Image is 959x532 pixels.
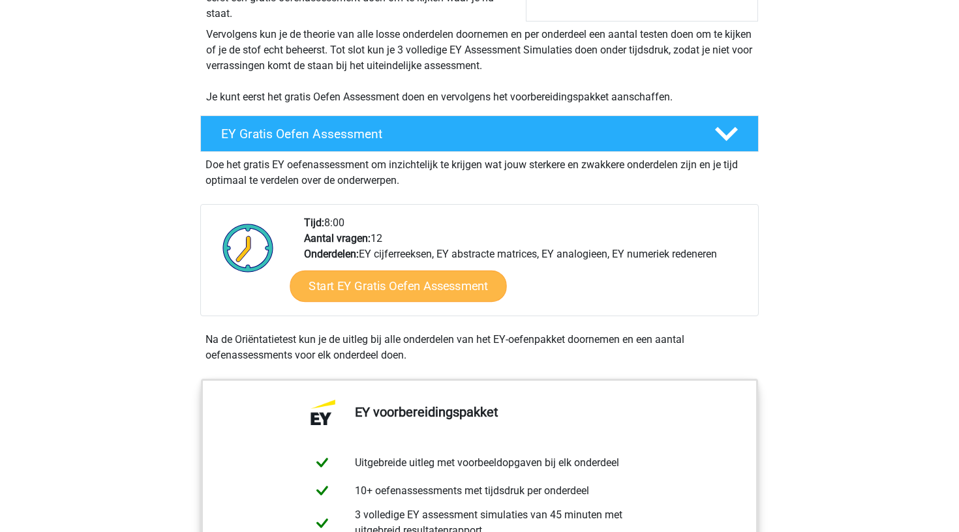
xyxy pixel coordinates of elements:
div: 8:00 12 EY cijferreeksen, EY abstracte matrices, EY analogieen, EY numeriek redeneren [294,215,757,316]
a: Start EY Gratis Oefen Assessment [290,271,506,302]
a: EY Gratis Oefen Assessment [195,115,764,152]
b: Tijd: [304,216,324,229]
div: Vervolgens kun je de theorie van alle losse onderdelen doornemen en per onderdeel een aantal test... [201,27,758,105]
h4: EY Gratis Oefen Assessment [221,126,693,141]
img: Klok [215,215,281,280]
b: Onderdelen: [304,248,359,260]
div: Doe het gratis EY oefenassessment om inzichtelijk te krijgen wat jouw sterkere en zwakkere onderd... [200,152,759,188]
div: Na de Oriëntatietest kun je de uitleg bij alle onderdelen van het EY-oefenpakket doornemen en een... [200,332,759,363]
b: Aantal vragen: [304,232,371,244]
